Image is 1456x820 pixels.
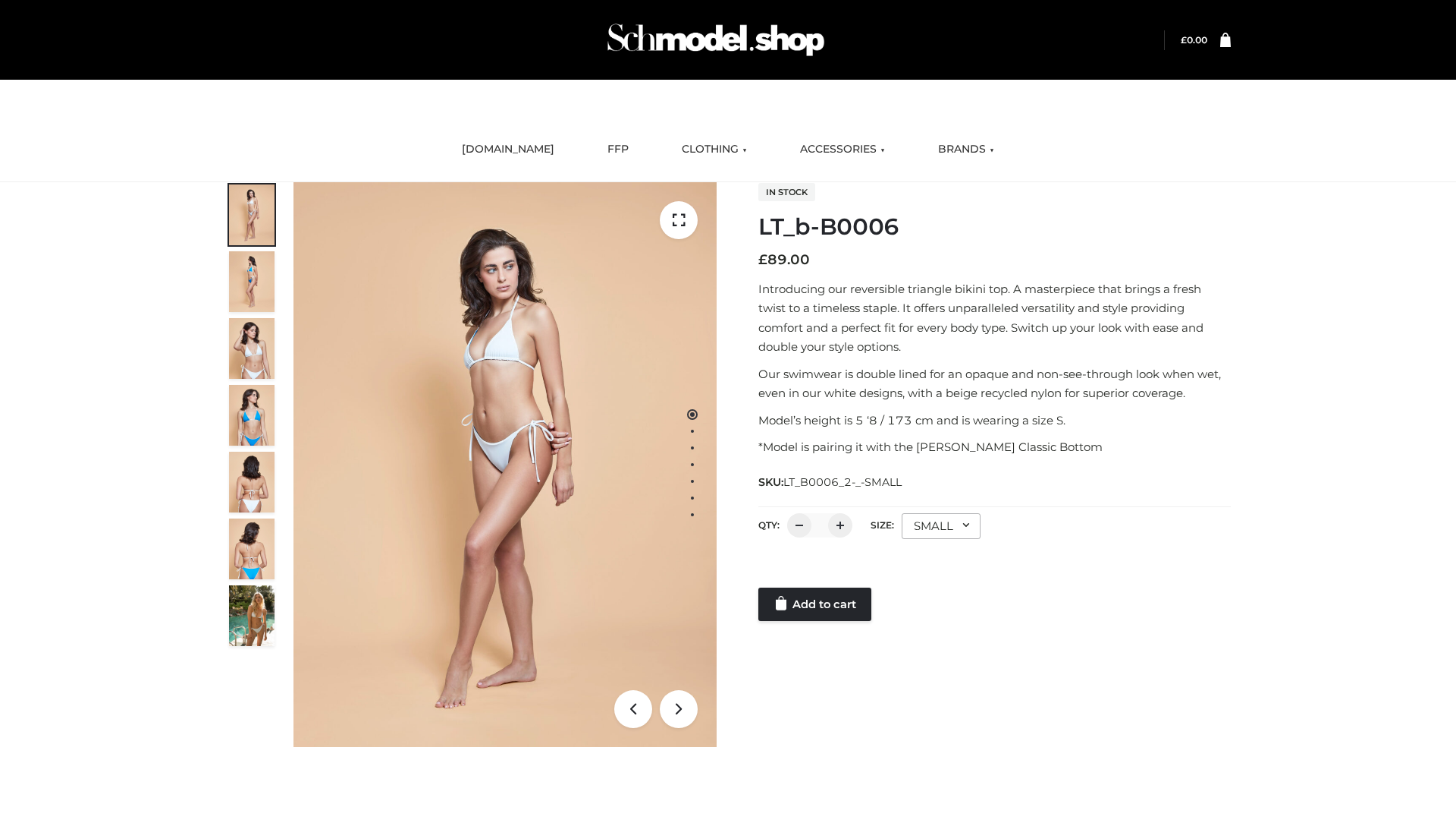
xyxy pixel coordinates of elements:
[1181,34,1207,46] a: £0.00
[229,318,275,379] img: ArielClassicBikiniTop_CloudNine_AzureSky_OW114ECO_3-scaled.jpg
[229,385,275,446] img: ArielClassicBikiniTop_CloudNine_AzureSky_OW114ECO_4-scaled.jpg
[670,133,758,166] a: CLOTHING
[602,10,830,70] img: Schmodel Admin 964
[758,364,1231,403] p: Our swimwear is double lined for an opaque and non-see-through look when wet, even in our white d...
[1181,34,1207,46] bdi: 0.00
[902,513,981,539] div: SMALL
[450,133,566,166] a: [DOMAIN_NAME]
[758,588,871,621] a: Add to cart
[789,133,896,166] a: ACCESSORIES
[596,133,640,166] a: FFP
[758,473,903,491] span: SKU:
[758,213,1231,241] h1: LT_b-B0006
[758,251,767,268] span: £
[293,182,717,747] img: ArielClassicBikiniTop_CloudNine_AzureSky_OW114ECO_1
[783,475,902,489] span: LT_B0006_2-_-SMALL
[229,184,275,245] img: ArielClassicBikiniTop_CloudNine_AzureSky_OW114ECO_1-scaled.jpg
[758,183,815,201] span: In stock
[229,585,275,646] img: Arieltop_CloudNine_AzureSky2.jpg
[229,251,275,312] img: ArielClassicBikiniTop_CloudNine_AzureSky_OW114ECO_2-scaled.jpg
[758,437,1231,457] p: *Model is pairing it with the [PERSON_NAME] Classic Bottom
[758,519,780,531] label: QTY:
[758,279,1231,357] p: Introducing our reversible triangle bikini top. A masterpiece that brings a fresh twist to a time...
[1181,34,1187,46] span: £
[229,452,275,512] img: ArielClassicBikiniTop_CloudNine_AzureSky_OW114ECO_7-scaled.jpg
[758,411,1231,430] p: Model’s height is 5 ‘8 / 173 cm and is wearing a size S.
[927,133,1006,166] a: BRANDS
[758,251,810,268] bdi: 89.00
[871,519,894,531] label: Size:
[229,519,275,579] img: ArielClassicBikiniTop_CloudNine_AzureSky_OW114ECO_8-scaled.jpg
